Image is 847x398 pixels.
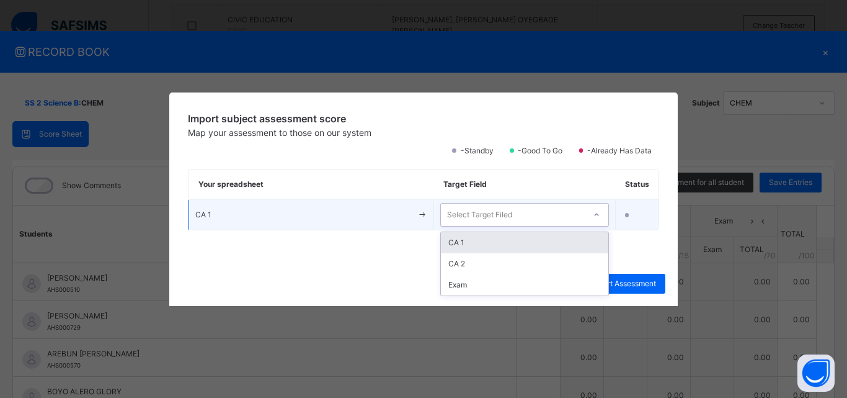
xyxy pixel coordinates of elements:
button: Open asap [797,355,835,392]
span: Import subject assessment score [188,111,659,126]
th: Your spreadsheet [189,170,434,200]
span: Map your assessment to those on our system [188,126,659,139]
span: -Good to go [517,145,570,156]
div: Exam [441,274,608,296]
span: -Standby [459,145,501,156]
div: CA 2 [441,253,608,274]
th: Target Field [434,170,616,200]
th: Status [616,170,659,200]
div: CA 1 [441,232,608,253]
span: CA 1 [195,209,411,220]
div: Select Target Filed [447,203,512,227]
span: Import Assessment [591,278,656,289]
span: -Already has data [586,145,659,156]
